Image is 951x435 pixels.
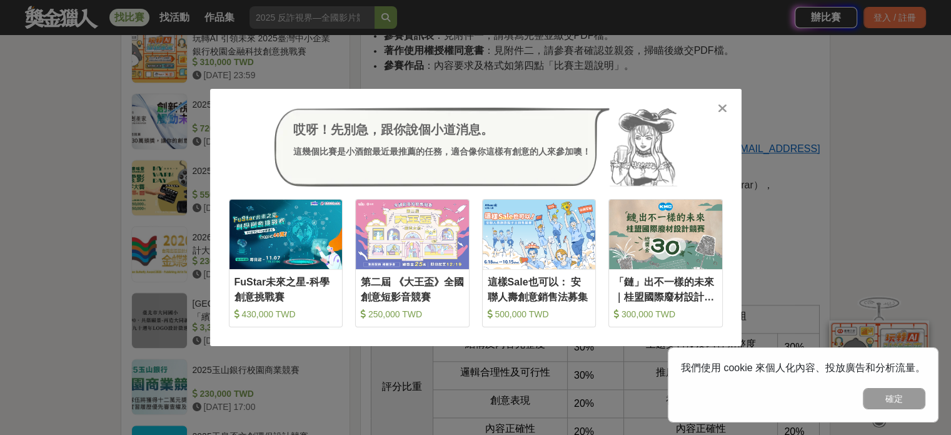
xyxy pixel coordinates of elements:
button: 確定 [863,388,925,409]
div: 500,000 TWD [488,308,591,320]
div: 這幾個比賽是小酒館最近最推薦的任務，適合像你這樣有創意的人來參加噢！ [293,145,591,158]
a: Cover Image這樣Sale也可以： 安聯人壽創意銷售法募集 500,000 TWD [482,199,596,327]
img: Avatar [610,108,677,187]
div: 300,000 TWD [614,308,717,320]
img: Cover Image [483,200,596,269]
div: FuStar未來之星-科學創意挑戰賽 [234,275,338,303]
a: Cover Image「鏈」出不一樣的未來｜桂盟國際廢材設計競賽 300,000 TWD [608,199,723,327]
div: 250,000 TWD [361,308,464,320]
a: Cover ImageFuStar未來之星-科學創意挑戰賽 430,000 TWD [229,199,343,327]
div: 這樣Sale也可以： 安聯人壽創意銷售法募集 [488,275,591,303]
div: 第二屆 《大王盃》全國創意短影音競賽 [361,275,464,303]
a: Cover Image第二屆 《大王盃》全國創意短影音競賽 250,000 TWD [355,199,470,327]
span: 我們使用 cookie 來個人化內容、投放廣告和分析流量。 [681,362,925,373]
img: Cover Image [609,200,722,269]
img: Cover Image [356,200,469,269]
div: 430,000 TWD [234,308,338,320]
div: 哎呀！先別急，跟你說個小道消息。 [293,120,591,139]
div: 「鏈」出不一樣的未來｜桂盟國際廢材設計競賽 [614,275,717,303]
img: Cover Image [229,200,343,269]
